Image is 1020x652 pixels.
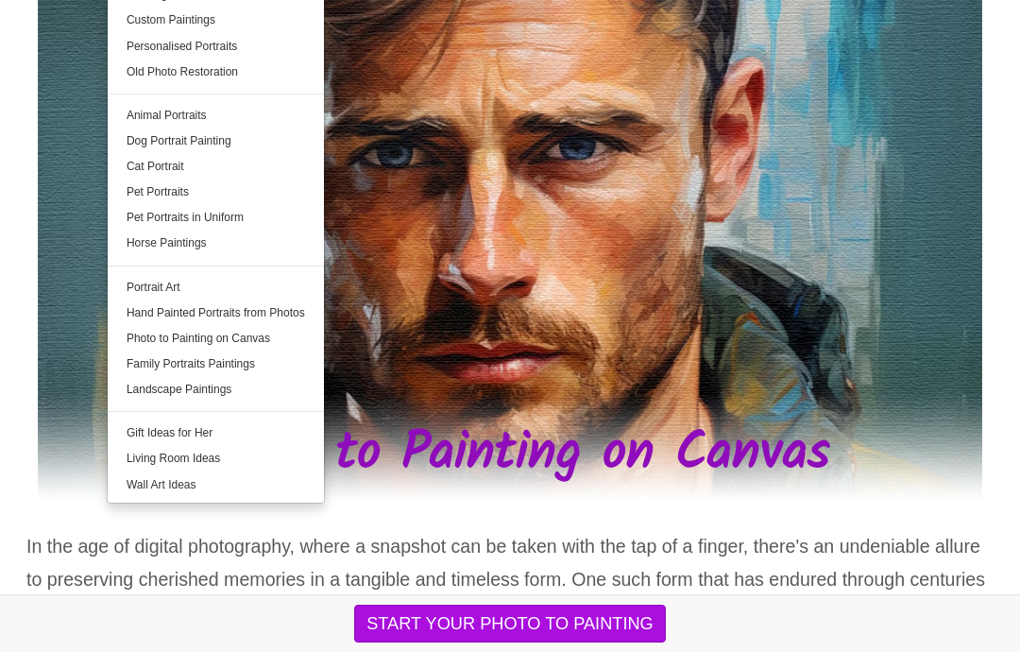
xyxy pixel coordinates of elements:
[108,103,324,129] a: Animal Portraits
[108,129,324,154] a: Dog Portrait Painting
[108,275,324,300] a: Portrait Art
[354,605,666,643] button: START YOUR PHOTO TO PAINTING
[108,34,324,60] a: Personalised Portraits
[108,8,324,33] a: Custom Paintings
[108,352,324,377] a: Family Portraits Paintings
[108,472,324,498] a: Wall Art Ideas
[108,231,324,256] a: Horse Paintings
[108,180,324,205] a: Pet Portraits
[108,446,324,472] a: Living Room Ideas
[108,326,324,352] a: Photo to Painting on Canvas
[108,154,324,180] a: Cat Portrait
[108,300,324,326] a: Hand Painted Portraits from Photos
[108,205,324,231] a: Pet Portraits in Uniform
[108,377,324,403] a: Landscape Paintings
[108,420,324,446] a: Gift Ideas for Her
[26,425,994,484] h1: Photo to Painting on Canvas
[108,60,324,85] a: Old Photo Restoration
